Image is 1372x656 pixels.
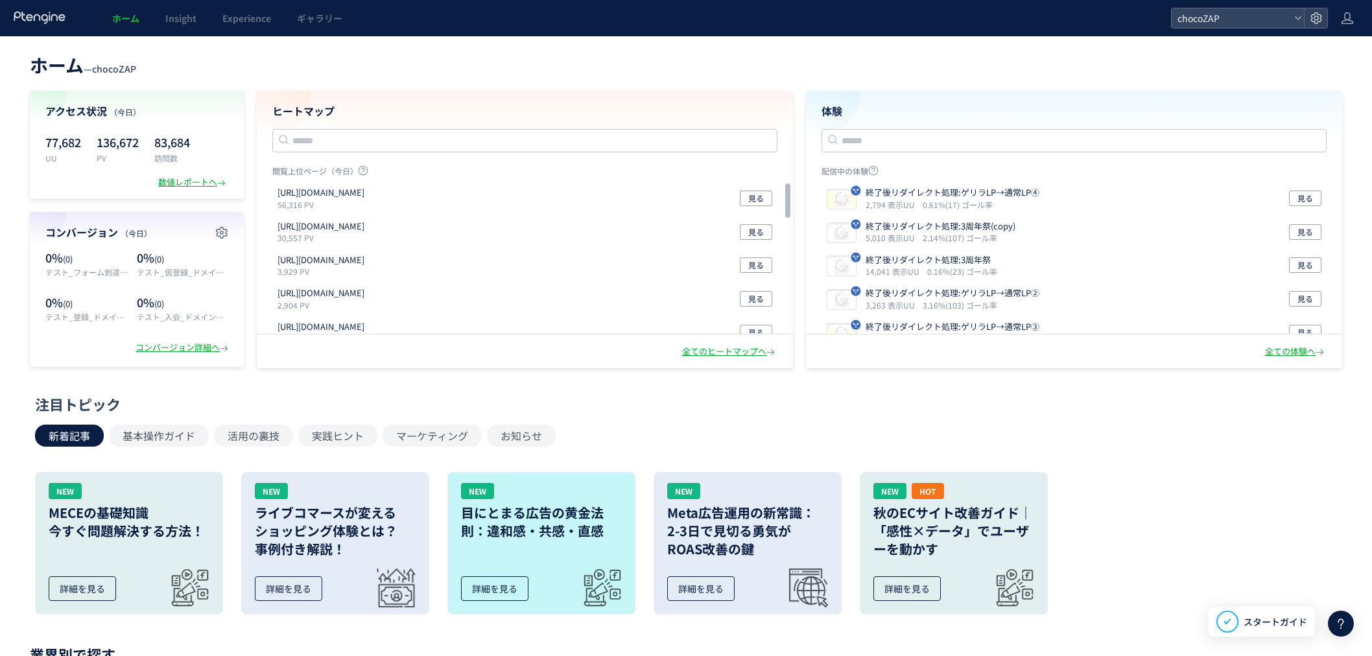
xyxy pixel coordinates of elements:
[654,472,842,615] a: NEWMeta広告運用の新常識：2-3日で見切る勇気がROAS改善の鍵詳細を見る
[682,346,777,358] div: 全てのヒートマップへ
[49,483,82,499] div: NEW
[740,224,772,240] button: 見る
[154,132,190,152] p: 83,684
[92,62,136,75] span: chocoZAP
[740,257,772,273] button: 見る
[873,504,1034,558] h3: 秋のECサイト改善ガイド｜「感性×データ」でユーザーを動かす
[158,176,228,189] div: 数値レポートへ
[461,576,528,601] div: 詳細を見る
[30,52,136,78] div: —
[45,294,130,311] p: 0%
[748,224,764,240] span: 見る
[278,199,370,210] p: 56,316 PV
[278,220,364,233] p: https://webview.chocozap.jp/studios
[154,298,164,310] span: (0)
[45,266,130,277] p: テスト_フォーム到達_ドメイン統一
[45,250,130,266] p: 0%
[740,325,772,340] button: 見る
[45,104,228,119] h4: アクセス状況
[278,287,364,299] p: https://chocozap.jp/webview/news
[383,425,482,447] button: マーケティング
[461,504,622,540] h3: 目にとまる広告の黄金法則：違和感・共感・直感
[1174,8,1289,28] span: chocoZAP
[278,254,364,266] p: https://lp.chocozap.jp/beginneradmn-01/
[447,472,635,615] a: NEW目にとまる広告の黄金法則：違和感・共感・直感詳細を見る
[487,425,556,447] button: お知らせ
[255,483,288,499] div: NEW
[255,576,322,601] div: 詳細を見る
[49,504,209,540] h3: MECEの基礎知識 今すぐ問題解決する方法！
[912,483,944,499] div: HOT
[748,325,764,340] span: 見る
[35,394,1331,414] div: 注目トピック
[45,225,228,240] h4: コンバージョン
[298,425,377,447] button: 実践ヒント
[165,12,196,25] span: Insight
[97,152,139,163] p: PV
[667,483,700,499] div: NEW
[272,165,777,182] p: 閲覧上位ページ（今日）
[137,311,228,322] p: テスト_入会_ドメイン統一
[278,321,364,333] p: https://chocozap.jp/studios/search/filters
[63,253,73,265] span: (0)
[222,12,271,25] span: Experience
[137,266,228,277] p: テスト_仮登録_ドメイン統一
[49,576,116,601] div: 詳細を見る
[35,425,104,447] button: 新着記事
[873,483,906,499] div: NEW
[121,228,152,239] span: （今日）
[748,191,764,206] span: 見る
[278,232,370,243] p: 30,557 PV
[154,152,190,163] p: 訪問数
[110,106,141,117] span: （今日）
[740,291,772,307] button: 見る
[748,291,764,307] span: 見る
[109,425,209,447] button: 基本操作ガイド
[667,576,735,601] div: 詳細を見る
[112,12,139,25] span: ホーム
[667,504,828,558] h3: Meta広告運用の新常識： 2-3日で見切る勇気が ROAS改善の鍵
[740,191,772,206] button: 見る
[278,333,370,344] p: 2,885 PV
[30,52,84,78] span: ホーム
[35,472,223,615] a: NEWMECEの基礎知識今すぐ問題解決する方法！詳細を見る
[45,132,81,152] p: 77,682
[241,472,429,615] a: NEWライブコマースが変えるショッピング体験とは？事例付き解説！詳細を見る
[154,253,164,265] span: (0)
[45,152,81,163] p: UU
[297,12,342,25] span: ギャラリー
[63,298,73,310] span: (0)
[255,504,416,558] h3: ライブコマースが変える ショッピング体験とは？ 事例付き解説！
[860,472,1048,615] a: NEWHOT秋のECサイト改善ガイド｜「感性×データ」でユーザーを動かす詳細を見る
[278,187,364,199] p: https://lp.chocozap.jp/campaign-01/guerrilla/202509-2/
[873,576,941,601] div: 詳細を見る
[137,294,228,311] p: 0%
[272,104,777,119] h4: ヒートマップ
[45,311,130,322] p: テスト_登録_ドメイン統一
[278,299,370,310] p: 2,904 PV
[748,257,764,273] span: 見る
[97,132,139,152] p: 136,672
[461,483,494,499] div: NEW
[214,425,293,447] button: 活用の裏技
[1244,615,1307,629] span: スタートガイド
[278,266,370,277] p: 3,929 PV
[136,342,231,354] div: コンバージョン詳細へ
[137,250,228,266] p: 0%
